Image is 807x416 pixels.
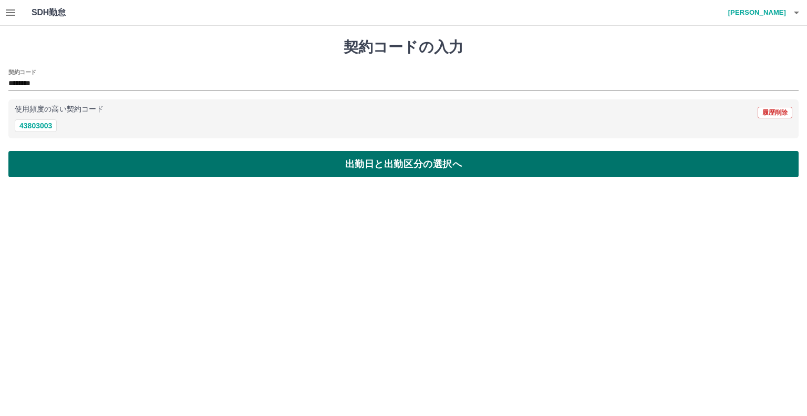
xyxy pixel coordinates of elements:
h1: 契約コードの入力 [8,38,799,56]
p: 使用頻度の高い契約コード [15,106,104,113]
h2: 契約コード [8,68,36,76]
button: 43803003 [15,119,57,132]
button: 出勤日と出勤区分の選択へ [8,151,799,177]
button: 履歴削除 [758,107,792,118]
